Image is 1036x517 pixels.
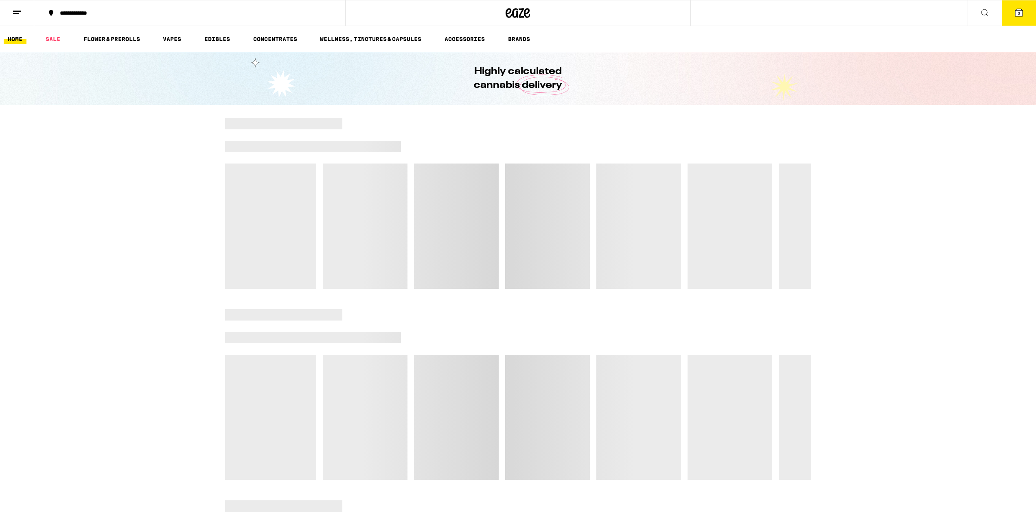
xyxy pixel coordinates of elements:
[159,34,185,44] a: VAPES
[42,34,64,44] a: SALE
[316,34,425,44] a: WELLNESS, TINCTURES & CAPSULES
[440,34,489,44] a: ACCESSORIES
[504,34,534,44] a: BRANDS
[451,65,585,92] h1: Highly calculated cannabis delivery
[4,34,26,44] a: HOME
[1018,11,1020,16] span: 3
[1002,0,1036,26] button: 3
[200,34,234,44] a: EDIBLES
[249,34,301,44] a: CONCENTRATES
[79,34,144,44] a: FLOWER & PREROLLS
